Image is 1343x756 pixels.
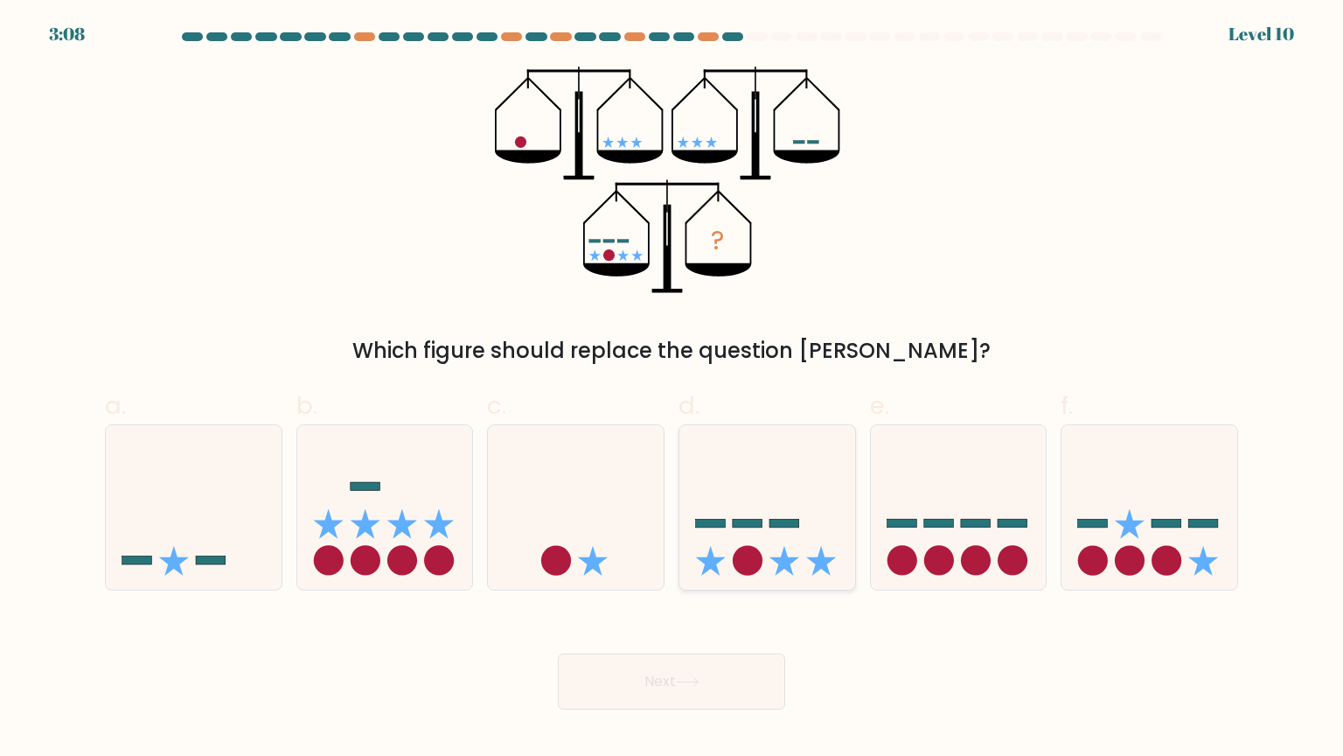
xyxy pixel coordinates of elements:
span: c. [487,388,506,423]
div: 3:08 [49,21,85,47]
span: d. [678,388,699,423]
div: Level 10 [1228,21,1294,47]
button: Next [558,654,785,710]
span: e. [870,388,889,423]
span: f. [1061,388,1073,423]
span: a. [105,388,126,423]
div: Which figure should replace the question [PERSON_NAME]? [115,335,1228,367]
span: b. [296,388,317,423]
tspan: ? [711,222,725,260]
